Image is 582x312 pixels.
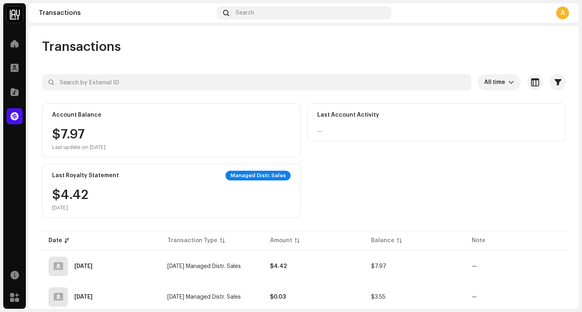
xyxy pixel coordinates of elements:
[371,294,386,300] span: $3.55
[167,237,217,245] div: Transaction Type
[167,294,241,300] span: Jul 2025 Managed Distr. Sales
[317,128,322,134] div: —
[42,39,121,55] span: Transactions
[270,264,287,269] strong: $4.42
[74,294,93,300] div: Aug 14, 2025
[48,237,62,245] div: Date
[6,6,23,23] img: 9eb99177-7e7a-45d5-8073-fef7358786d3
[371,237,394,245] div: Balance
[270,237,292,245] div: Amount
[484,74,508,90] span: All time
[52,205,89,211] div: [DATE]
[556,6,569,19] div: A
[74,264,93,269] div: Sep 26, 2025
[39,10,213,16] div: Transactions
[52,144,105,151] div: Last update on [DATE]
[270,294,286,300] strong: $0.03
[226,171,291,180] div: Managed Distr. Sales
[317,112,379,118] div: Last Account Activity
[52,112,101,118] div: Account Balance
[472,294,477,300] re-a-table-badge: —
[42,74,471,90] input: Search by External ID
[236,10,254,16] span: Search
[472,264,477,269] re-a-table-badge: —
[508,74,514,90] div: dropdown trigger
[52,172,119,179] div: Last Royalty Statement
[371,264,386,269] span: $7.97
[167,264,241,269] span: Aug 2025 Managed Distr. Sales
